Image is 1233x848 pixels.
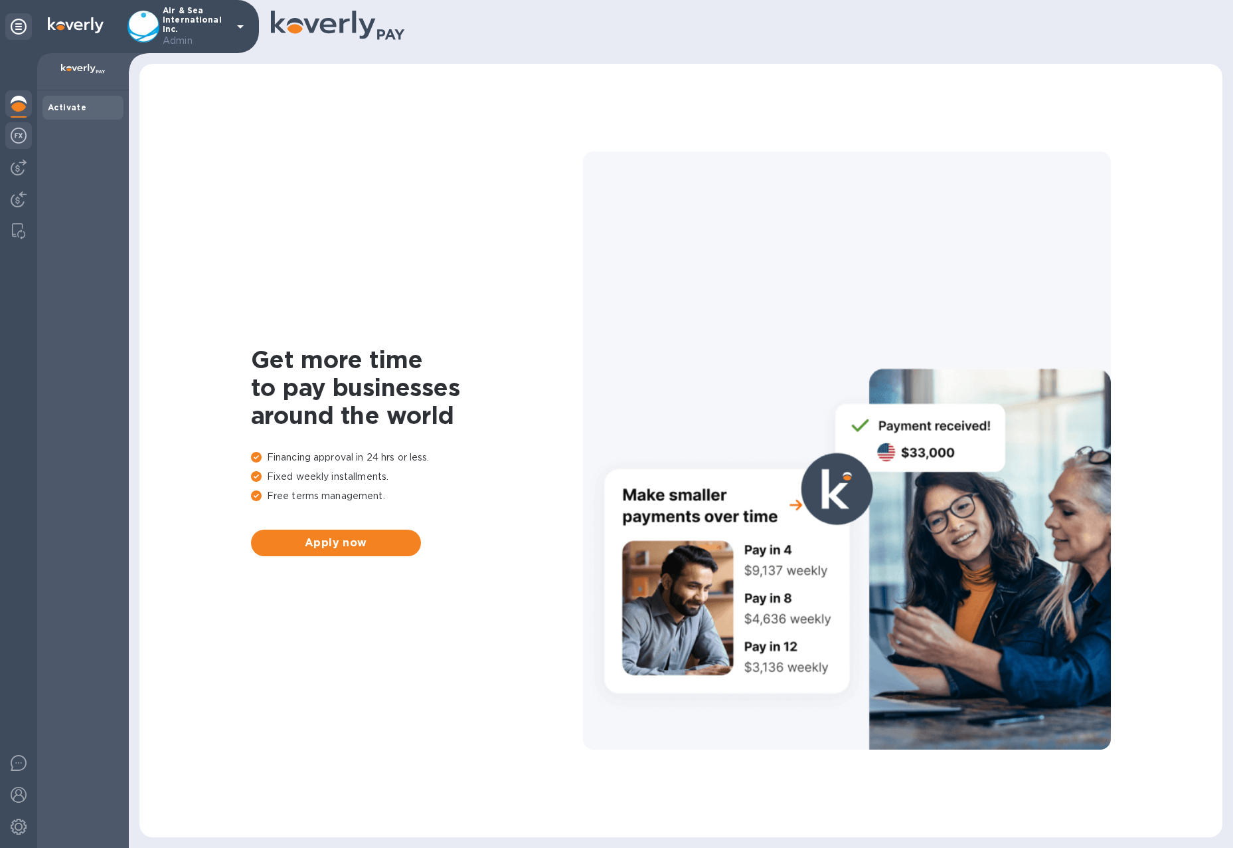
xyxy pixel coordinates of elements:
img: Logo [48,17,104,33]
p: Financing approval in 24 hrs or less. [251,451,583,465]
h1: Get more time to pay businesses around the world [251,346,583,429]
p: Admin [163,34,229,48]
b: Activate [48,102,86,112]
span: Apply now [262,535,410,551]
p: Air & Sea International Inc. [163,6,229,48]
button: Apply now [251,530,421,556]
div: Unpin categories [5,13,32,40]
p: Fixed weekly installments. [251,470,583,484]
p: Free terms management. [251,489,583,503]
img: Foreign exchange [11,128,27,144]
